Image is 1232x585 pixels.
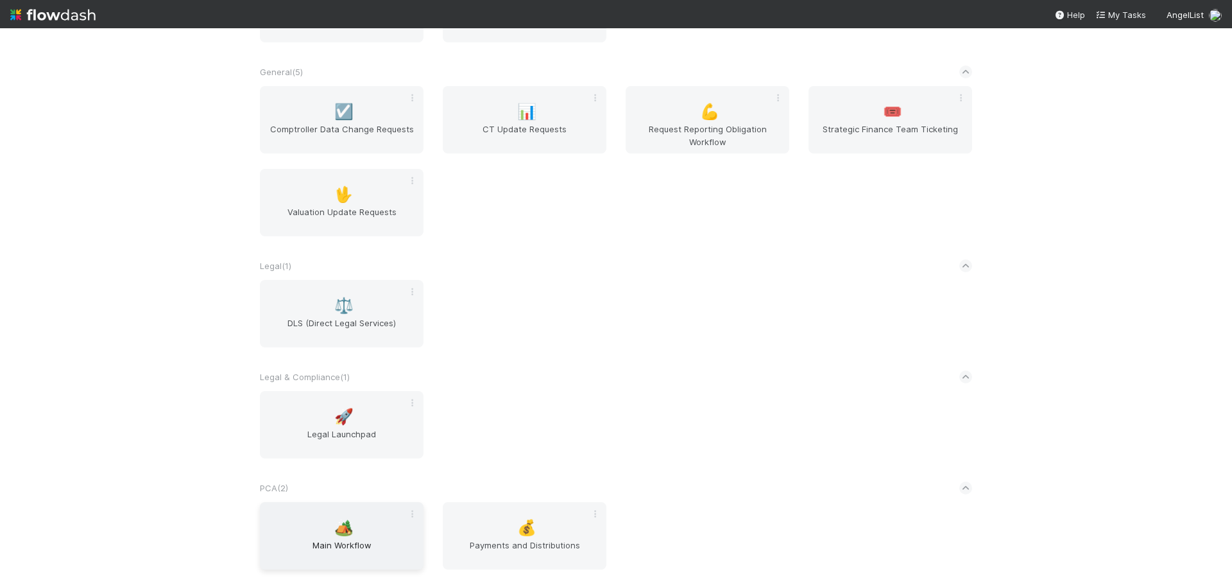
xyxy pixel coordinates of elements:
[265,317,418,342] span: DLS (Direct Legal Services)
[1095,10,1146,20] span: My Tasks
[260,280,424,347] a: ⚖️DLS (Direct Legal Services)
[517,520,536,536] span: 💰
[443,86,606,153] a: 📊CT Update Requests
[334,103,354,120] span: ☑️
[10,4,96,26] img: logo-inverted-e16ddd16eac7371096b0.svg
[260,261,291,271] span: Legal ( 1 )
[260,67,303,77] span: General ( 5 )
[334,297,354,314] span: ⚖️
[265,539,418,564] span: Main Workflow
[1054,8,1085,21] div: Help
[1209,9,1222,22] img: avatar_9ff82f50-05c7-4c71-8fc6-9a2e070af8b5.png
[265,428,418,453] span: Legal Launchpad
[334,520,354,536] span: 🏕️
[260,391,424,458] a: 🚀Legal Launchpad
[814,123,967,148] span: Strategic Finance Team Ticketing
[517,103,536,120] span: 📊
[265,205,418,231] span: Valuation Update Requests
[883,103,902,120] span: 🎟️
[260,372,350,382] span: Legal & Compliance ( 1 )
[1095,8,1146,21] a: My Tasks
[260,86,424,153] a: ☑️Comptroller Data Change Requests
[443,502,606,570] a: 💰Payments and Distributions
[700,103,719,120] span: 💪
[260,502,424,570] a: 🏕️Main Workflow
[448,123,601,148] span: CT Update Requests
[448,539,601,564] span: Payments and Distributions
[260,483,288,493] span: PCA ( 2 )
[265,123,418,148] span: Comptroller Data Change Requests
[260,169,424,236] a: 🖖Valuation Update Requests
[626,86,789,153] a: 💪Request Reporting Obligation Workflow
[631,123,784,148] span: Request Reporting Obligation Workflow
[334,408,354,425] span: 🚀
[334,186,354,203] span: 🖖
[809,86,972,153] a: 🎟️Strategic Finance Team Ticketing
[1167,10,1204,20] span: AngelList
